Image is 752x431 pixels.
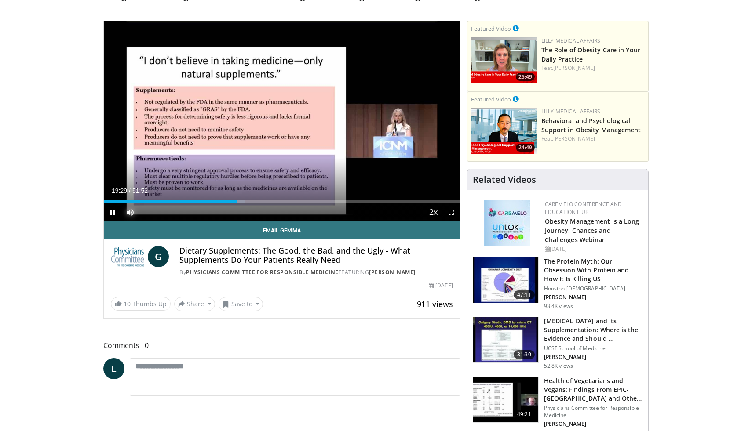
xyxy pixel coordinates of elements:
a: Lilly Medical Affairs [541,108,601,115]
button: Mute [121,203,139,221]
p: 93.4K views [544,303,573,310]
div: Feat. [541,135,645,143]
small: Featured Video [471,95,511,103]
a: G [148,246,169,267]
p: Physicians Committee for Responsible Medicine [544,405,643,419]
a: The Role of Obesity Care in Your Daily Practice [541,46,640,63]
div: Progress Bar [104,200,460,203]
span: 10 [124,300,131,308]
img: 606f2b51-b844-428b-aa21-8c0c72d5a896.150x105_q85_crop-smart_upscale.jpg [473,377,538,423]
h4: Related Videos [473,174,536,185]
img: 4bb25b40-905e-443e-8e37-83f056f6e86e.150x105_q85_crop-smart_upscale.jpg [473,317,538,363]
p: UCSF School of Medicine [544,345,643,352]
a: [PERSON_NAME] [553,64,595,72]
a: [PERSON_NAME] [369,268,416,276]
button: Playback Rate [425,203,442,221]
div: By FEATURING [179,268,453,276]
small: Featured Video [471,25,511,33]
button: Save to [219,297,263,311]
span: 25:49 [516,73,535,81]
a: L [103,358,124,379]
button: Share [174,297,215,311]
button: Pause [104,203,121,221]
p: [PERSON_NAME] [544,420,643,427]
span: 49:21 [514,410,535,419]
div: Feat. [541,64,645,72]
button: Fullscreen [442,203,460,221]
a: 25:49 [471,37,537,83]
a: 47:11 The Protein Myth: Our Obsession With Protein and How It Is Killing US Houston [DEMOGRAPHIC_... [473,257,643,310]
span: 47:11 [514,290,535,299]
h3: The Protein Myth: Our Obsession With Protein and How It Is Killing US [544,257,643,283]
p: [PERSON_NAME] [544,354,643,361]
span: Comments 0 [103,340,460,351]
a: 24:49 [471,108,537,154]
a: 31:30 [MEDICAL_DATA] and its Supplementation: Where is the Evidence and Should … UCSF School of M... [473,317,643,369]
span: 24:49 [516,144,535,152]
a: Behavioral and Psychological Support in Obesity Management [541,116,641,134]
a: Lilly Medical Affairs [541,37,601,44]
img: ba3304f6-7838-4e41-9c0f-2e31ebde6754.png.150x105_q85_crop-smart_upscale.png [471,108,537,154]
img: b7b8b05e-5021-418b-a89a-60a270e7cf82.150x105_q85_crop-smart_upscale.jpg [473,257,538,303]
span: 31:30 [514,350,535,359]
p: Houston [DEMOGRAPHIC_DATA] [544,285,643,292]
div: [DATE] [429,282,453,290]
p: [PERSON_NAME] [544,294,643,301]
span: 911 views [417,299,453,309]
img: 45df64a9-a6de-482c-8a90-ada250f7980c.png.150x105_q85_autocrop_double_scale_upscale_version-0.2.jpg [484,200,530,246]
span: 19:29 [112,187,127,194]
a: Obesity Management is a Long Journey: Chances and Challenges Webinar [545,217,639,244]
a: Email Gemma [104,221,460,239]
a: 10 Thumbs Up [111,297,171,311]
p: 52.8K views [544,362,573,369]
img: Physicians Committee for Responsible Medicine [111,246,144,267]
a: [PERSON_NAME] [553,135,595,142]
a: CaReMeLO Conference and Education Hub [545,200,622,216]
span: / [129,187,131,194]
h4: Dietary Supplements: The Good, the Bad, and the Ugly - What Supplements Do Your Patients Really Need [179,246,453,265]
video-js: Video Player [104,21,460,221]
span: 51:52 [132,187,148,194]
h3: [MEDICAL_DATA] and its Supplementation: Where is the Evidence and Should … [544,317,643,343]
div: [DATE] [545,245,641,253]
a: Physicians Committee for Responsible Medicine [186,268,339,276]
img: e1208b6b-349f-4914-9dd7-f97803bdbf1d.png.150x105_q85_crop-smart_upscale.png [471,37,537,83]
h3: Health of Vegetarians and Vegans: Findings From EPIC-[GEOGRAPHIC_DATA] and Othe… [544,377,643,403]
